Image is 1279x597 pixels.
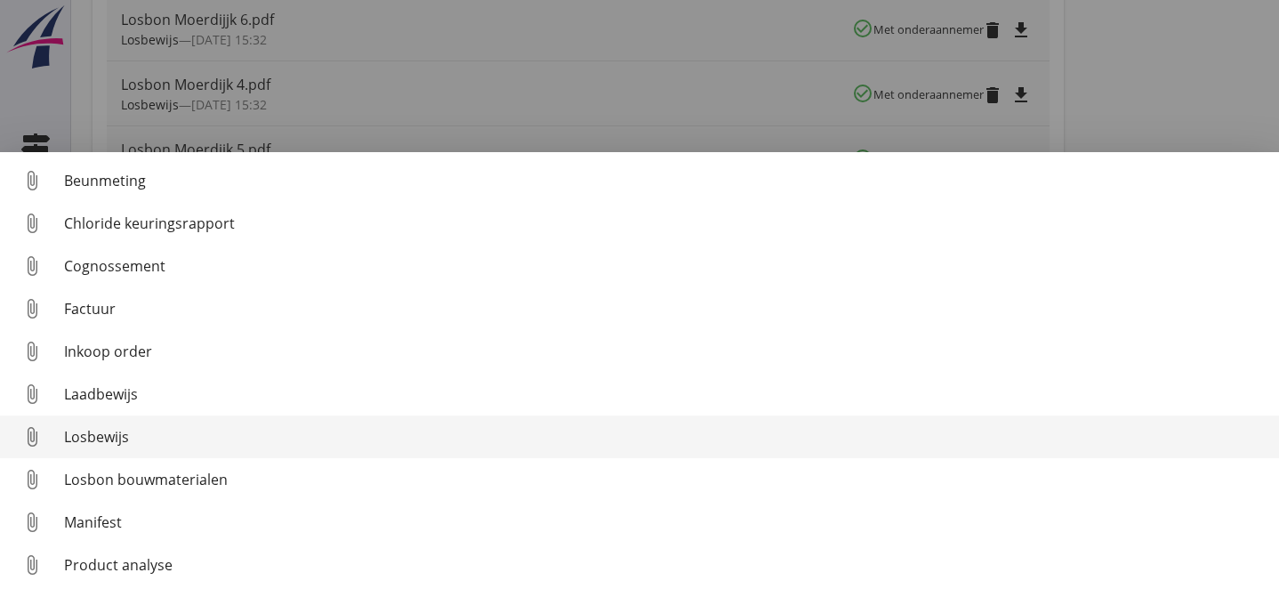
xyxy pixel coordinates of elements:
[18,294,46,323] i: attach_file
[18,508,46,536] i: attach_file
[64,298,1265,319] div: Factuur
[64,383,1265,405] div: Laadbewijs
[18,209,46,238] i: attach_file
[64,512,1265,533] div: Manifest
[64,341,1265,362] div: Inkoop order
[64,213,1265,234] div: Chloride keuringsrapport
[64,469,1265,490] div: Losbon bouwmaterialen
[18,551,46,579] i: attach_file
[18,166,46,195] i: attach_file
[18,423,46,451] i: attach_file
[64,255,1265,277] div: Cognossement
[18,465,46,494] i: attach_file
[64,170,1265,191] div: Beunmeting
[18,380,46,408] i: attach_file
[64,554,1265,576] div: Product analyse
[18,337,46,366] i: attach_file
[18,252,46,280] i: attach_file
[64,426,1265,448] div: Losbewijs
